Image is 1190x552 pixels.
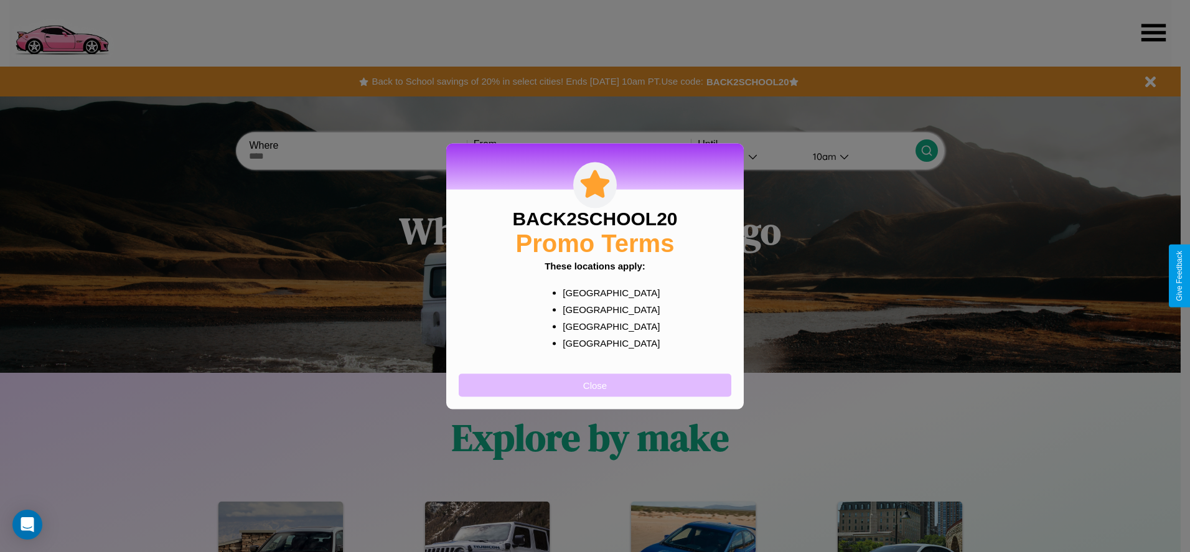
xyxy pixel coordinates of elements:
[516,229,675,257] h2: Promo Terms
[459,373,731,396] button: Close
[563,284,652,301] p: [GEOGRAPHIC_DATA]
[563,301,652,317] p: [GEOGRAPHIC_DATA]
[563,334,652,351] p: [GEOGRAPHIC_DATA]
[545,260,645,271] b: These locations apply:
[563,317,652,334] p: [GEOGRAPHIC_DATA]
[12,510,42,540] div: Open Intercom Messenger
[512,208,677,229] h3: BACK2SCHOOL20
[1175,251,1184,301] div: Give Feedback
